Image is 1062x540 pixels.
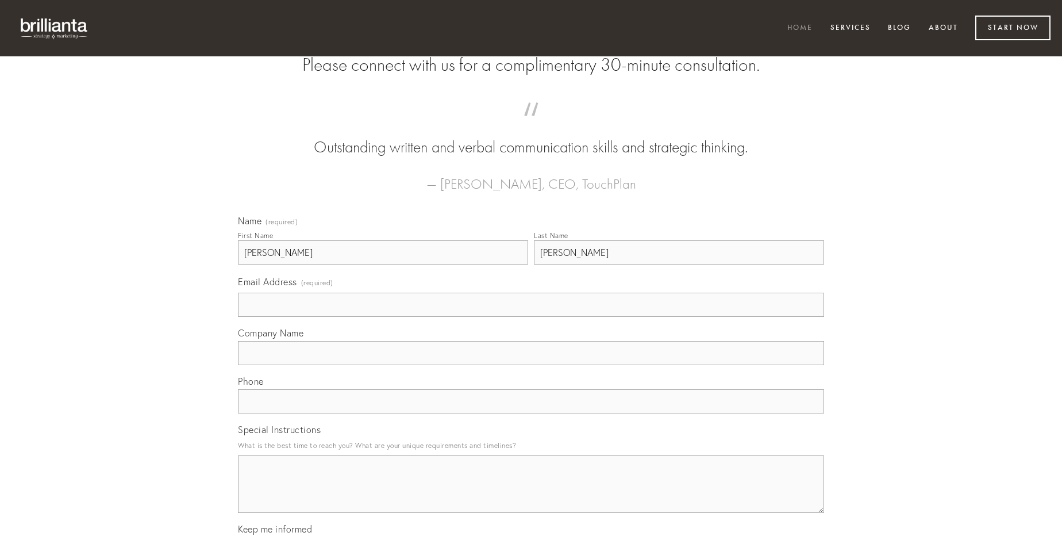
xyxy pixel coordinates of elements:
[921,19,965,38] a: About
[238,376,264,387] span: Phone
[238,438,824,453] p: What is the best time to reach you? What are your unique requirements and timelines?
[238,54,824,76] h2: Please connect with us for a complimentary 30-minute consultation.
[256,114,806,159] blockquote: Outstanding written and verbal communication skills and strategic thinking.
[534,231,568,240] div: Last Name
[301,275,333,290] span: (required)
[11,12,98,45] img: brillianta - research, strategy, marketing
[265,219,298,225] span: (required)
[238,215,261,227] span: Name
[256,159,806,196] figcaption: — [PERSON_NAME], CEO, TouchPlan
[238,276,297,288] span: Email Address
[823,19,878,38] a: Services
[975,16,1051,40] a: Start Now
[238,231,273,240] div: First Name
[238,327,303,339] span: Company Name
[780,19,820,38] a: Home
[256,114,806,136] span: “
[238,523,312,535] span: Keep me informed
[880,19,918,38] a: Blog
[238,424,321,435] span: Special Instructions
